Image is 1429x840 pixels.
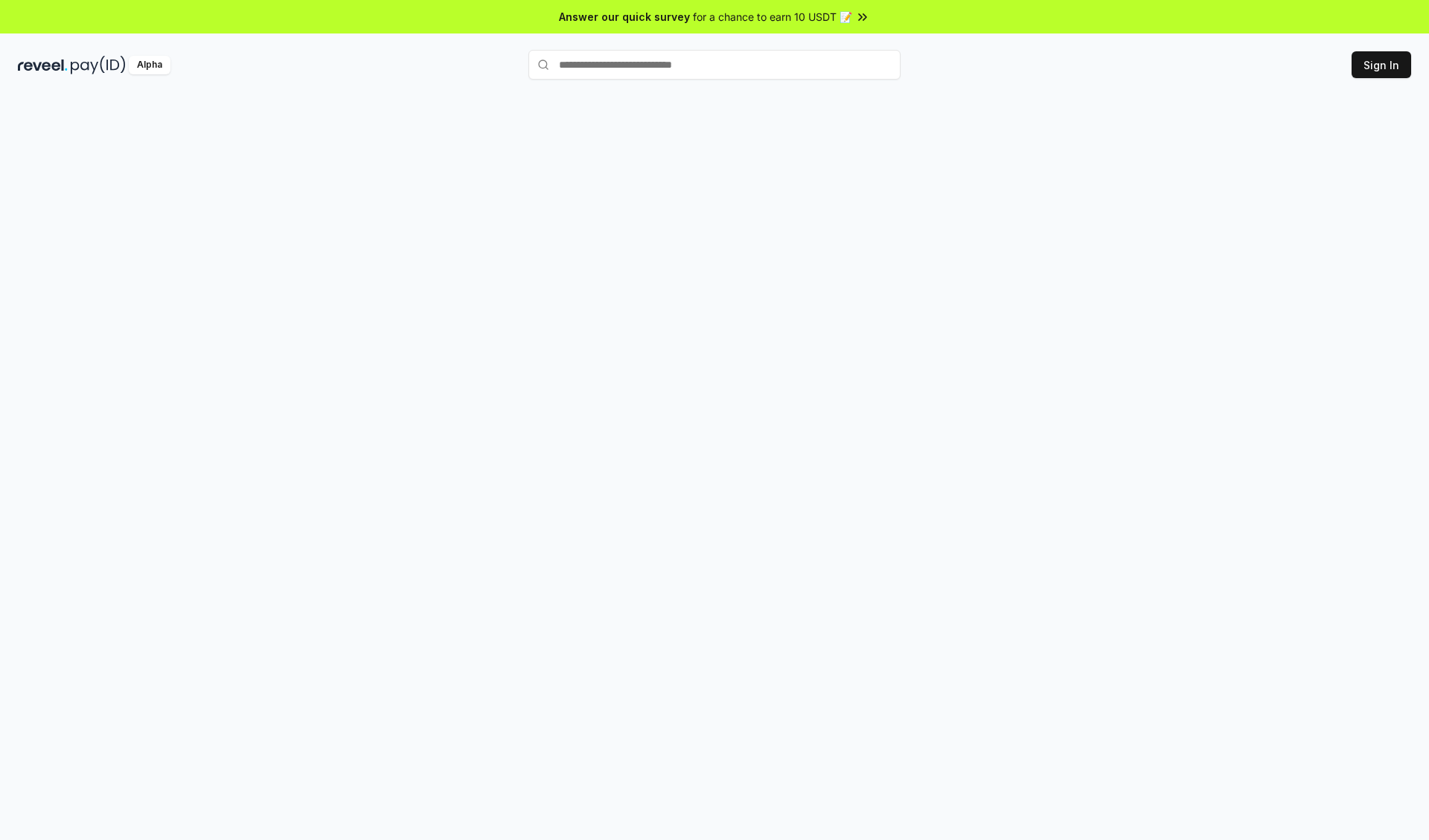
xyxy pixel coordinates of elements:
span: for a chance to earn 10 USDT 📝 [693,9,852,25]
button: Sign In [1352,51,1411,78]
img: pay_id [71,56,126,74]
span: Answer our quick survey [559,9,690,25]
div: Alpha [129,56,170,74]
img: reveel_dark [18,56,68,74]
